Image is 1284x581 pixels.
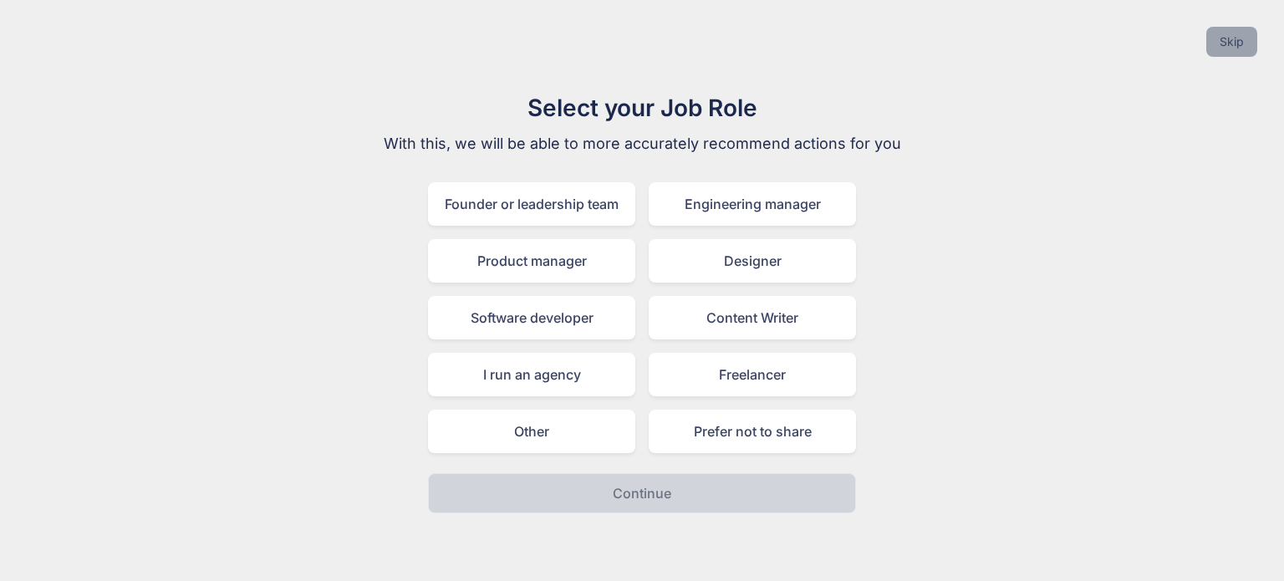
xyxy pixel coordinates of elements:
[428,296,635,339] div: Software developer
[361,90,923,125] h1: Select your Job Role
[361,132,923,155] p: With this, we will be able to more accurately recommend actions for you
[428,182,635,226] div: Founder or leadership team
[428,239,635,283] div: Product manager
[649,182,856,226] div: Engineering manager
[1206,27,1257,57] button: Skip
[649,296,856,339] div: Content Writer
[649,410,856,453] div: Prefer not to share
[428,353,635,396] div: I run an agency
[428,473,856,513] button: Continue
[428,410,635,453] div: Other
[649,239,856,283] div: Designer
[613,483,671,503] p: Continue
[649,353,856,396] div: Freelancer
